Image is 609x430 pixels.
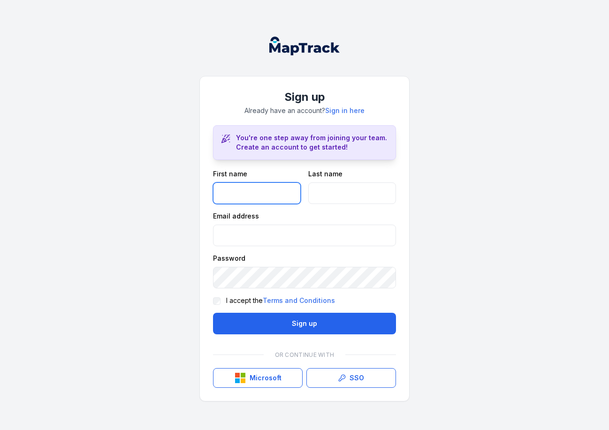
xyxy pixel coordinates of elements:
[213,90,396,105] h1: Sign up
[236,133,388,152] h3: You're one step away from joining your team. Create an account to get started!
[254,37,355,55] nav: Global
[244,106,365,114] span: Already have an account?
[213,346,396,364] div: Or continue with
[213,313,396,334] button: Sign up
[308,169,343,179] label: Last name
[306,368,396,388] a: SSO
[213,211,259,221] label: Email address
[213,169,247,179] label: First name
[226,296,335,305] label: I accept the
[213,254,245,263] label: Password
[325,106,365,115] a: Sign in here
[263,296,335,305] a: Terms and Conditions
[213,368,303,388] button: Microsoft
